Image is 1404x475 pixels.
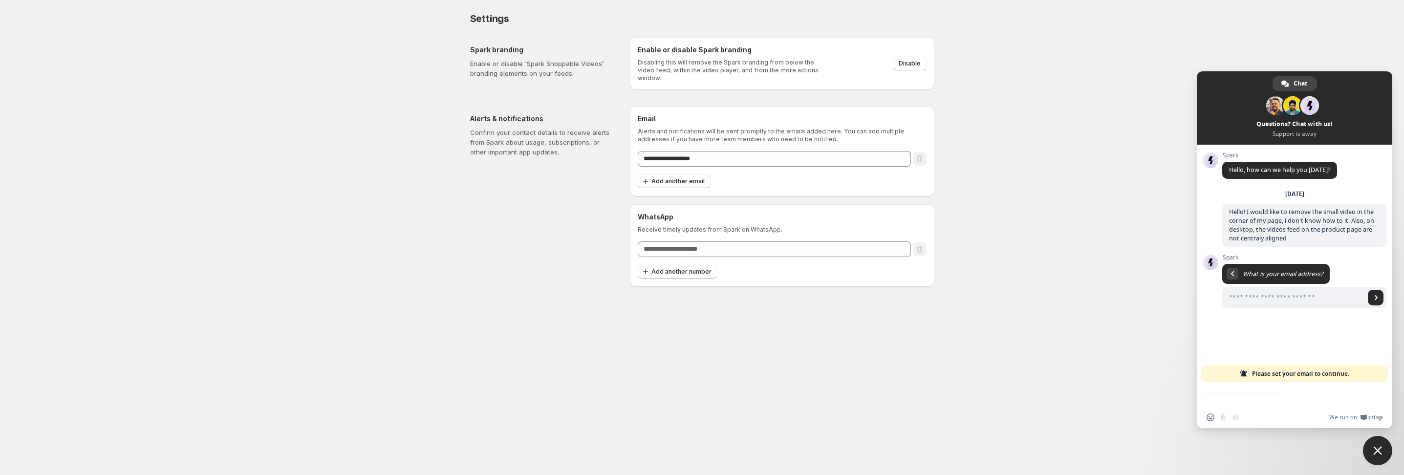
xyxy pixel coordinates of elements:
a: We run onCrisp [1329,413,1382,421]
div: Chat [1273,76,1317,91]
p: Receive timely updates from Spark on WhatsApp. [638,226,927,234]
span: Chat [1294,76,1307,91]
input: Enter your email address... [1222,287,1365,308]
div: [DATE] [1285,191,1304,197]
span: Add another email [651,177,705,185]
span: Send [1368,290,1383,305]
h6: WhatsApp [638,212,927,222]
button: Add another number [638,265,717,279]
span: Disable [899,60,921,67]
h5: Alerts & notifications [470,114,614,124]
h6: Email [638,114,927,124]
span: Insert an emoji [1207,413,1214,421]
p: Alerts and notifications will be sent promptly to the emails added here. You can add multiple add... [638,128,927,143]
div: Close chat [1363,436,1392,465]
span: Hello! I would like to remove the small video in the corner of my page, i don't know how to it. A... [1229,208,1374,242]
button: Disable [893,57,927,70]
span: We run on [1329,413,1357,421]
h5: Spark branding [470,45,614,55]
span: Please set your email to continue. [1252,366,1349,382]
span: What is your email address? [1243,270,1323,278]
p: Confirm your contact details to receive alerts from Spark about usage, subscriptions, or other im... [470,128,614,157]
span: Spark [1222,152,1337,159]
span: Hello, how can we help you [DATE]? [1229,166,1330,174]
span: Settings [470,13,509,24]
h6: Enable or disable Spark branding [638,45,825,55]
p: Disabling this will remove the Spark branding from below the video feed, within the video player,... [638,59,825,82]
div: Return to message [1227,268,1238,280]
p: Enable or disable ‘Spark Shoppable Videos’ branding elements on your feeds. [470,59,614,78]
button: Add another email [638,174,711,188]
span: Crisp [1368,413,1382,421]
span: Spark [1222,254,1386,261]
span: Add another number [651,268,712,276]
